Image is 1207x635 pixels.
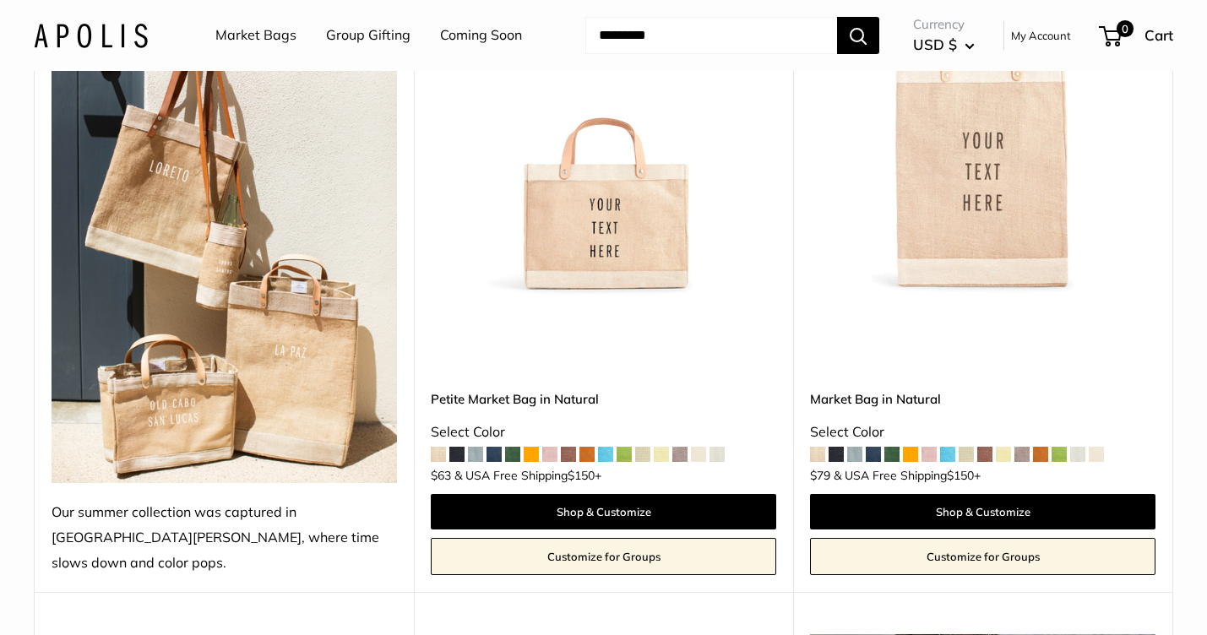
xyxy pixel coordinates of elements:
[1101,22,1173,49] a: 0 Cart
[431,494,776,529] a: Shop & Customize
[431,468,451,483] span: $63
[454,469,601,481] span: & USA Free Shipping +
[1117,20,1134,37] span: 0
[913,13,975,36] span: Currency
[810,468,830,483] span: $79
[913,31,975,58] button: USD $
[52,500,397,576] div: Our summer collection was captured in [GEOGRAPHIC_DATA][PERSON_NAME], where time slows down and c...
[34,23,148,47] img: Apolis
[326,23,410,48] a: Group Gifting
[215,23,296,48] a: Market Bags
[1011,25,1071,46] a: My Account
[431,538,776,575] a: Customize for Groups
[440,23,522,48] a: Coming Soon
[1144,26,1173,44] span: Cart
[585,17,837,54] input: Search...
[947,468,974,483] span: $150
[431,389,776,409] a: Petite Market Bag in Natural
[913,35,957,53] span: USD $
[431,420,776,445] div: Select Color
[810,538,1155,575] a: Customize for Groups
[810,494,1155,529] a: Shop & Customize
[810,389,1155,409] a: Market Bag in Natural
[568,468,595,483] span: $150
[837,17,879,54] button: Search
[834,469,981,481] span: & USA Free Shipping +
[810,420,1155,445] div: Select Color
